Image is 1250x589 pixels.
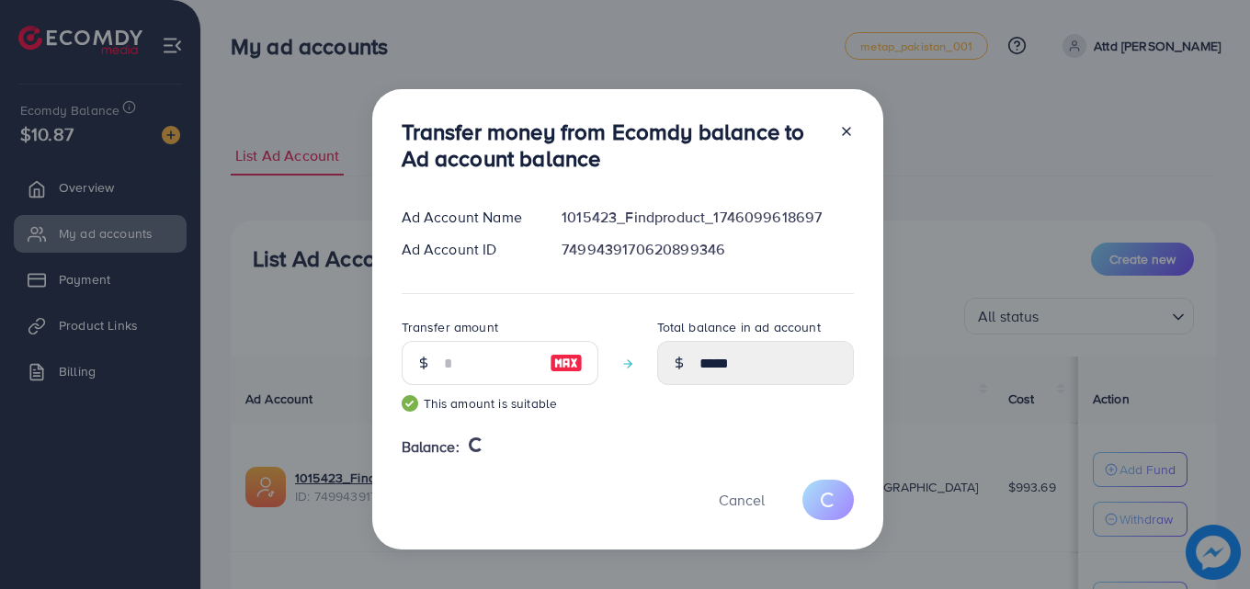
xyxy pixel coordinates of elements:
[402,119,824,172] h3: Transfer money from Ecomdy balance to Ad account balance
[402,436,460,458] span: Balance:
[550,352,583,374] img: image
[402,394,598,413] small: This amount is suitable
[387,239,548,260] div: Ad Account ID
[696,480,788,519] button: Cancel
[387,207,548,228] div: Ad Account Name
[719,490,765,510] span: Cancel
[547,239,868,260] div: 7499439170620899346
[547,207,868,228] div: 1015423_Findproduct_1746099618697
[657,318,821,336] label: Total balance in ad account
[402,395,418,412] img: guide
[402,318,498,336] label: Transfer amount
